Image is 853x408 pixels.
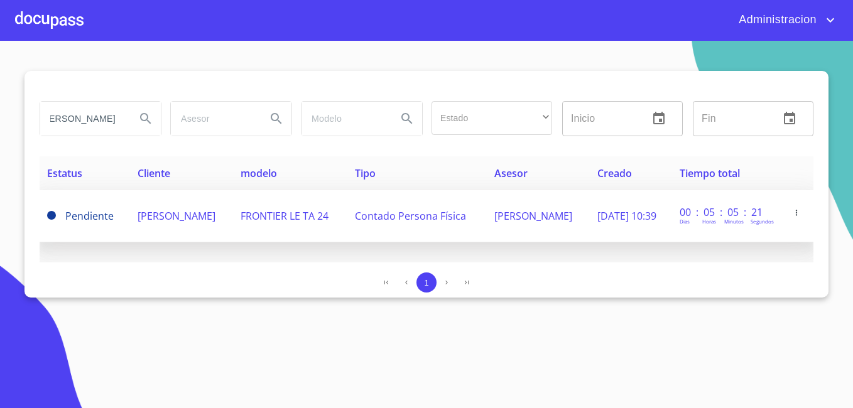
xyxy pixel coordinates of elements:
[680,218,690,225] p: Dias
[302,102,387,136] input: search
[597,166,632,180] span: Creado
[138,209,215,223] span: [PERSON_NAME]
[40,102,126,136] input: search
[702,218,716,225] p: Horas
[432,101,552,135] div: ​
[131,104,161,134] button: Search
[171,102,256,136] input: search
[597,209,656,223] span: [DATE] 10:39
[241,166,277,180] span: modelo
[47,166,82,180] span: Estatus
[424,278,428,287] span: 1
[729,10,838,30] button: account of current user
[494,166,528,180] span: Asesor
[355,209,466,223] span: Contado Persona Física
[355,166,376,180] span: Tipo
[138,166,170,180] span: Cliente
[751,218,774,225] p: Segundos
[494,209,572,223] span: [PERSON_NAME]
[680,166,740,180] span: Tiempo total
[261,104,291,134] button: Search
[47,211,56,220] span: Pendiente
[680,205,764,219] p: 00 : 05 : 05 : 21
[65,209,114,223] span: Pendiente
[729,10,823,30] span: Administracion
[724,218,744,225] p: Minutos
[241,209,329,223] span: FRONTIER LE TA 24
[392,104,422,134] button: Search
[416,272,437,293] button: 1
